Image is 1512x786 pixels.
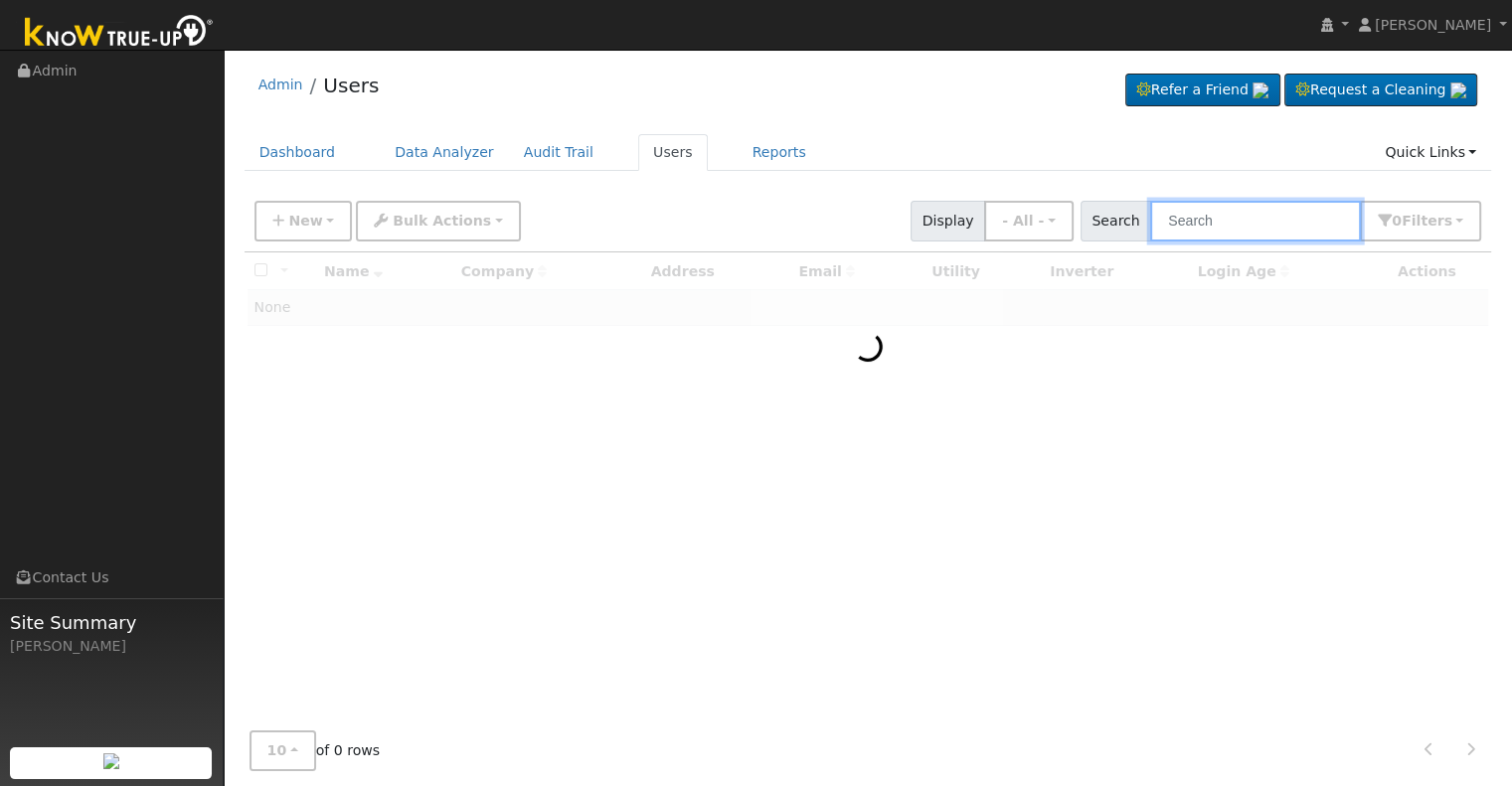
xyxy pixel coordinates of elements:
span: Bulk Actions [393,213,491,229]
img: retrieve [1253,82,1268,98]
span: New [288,213,322,229]
span: Filter [1402,213,1452,229]
img: retrieve [103,753,119,769]
input: Search [1150,201,1361,241]
a: Audit Trail [509,134,608,171]
button: New [254,201,353,241]
a: Admin [258,77,303,92]
a: Data Analyzer [380,134,509,171]
a: Refer a Friend [1125,74,1280,107]
button: 10 [250,730,316,771]
button: - All - [984,201,1074,241]
span: Search [1081,201,1151,241]
a: Reports [738,134,821,171]
span: [PERSON_NAME] [1375,17,1491,33]
button: Bulk Actions [356,201,520,241]
span: s [1443,213,1451,229]
span: of 0 rows [250,730,381,771]
a: Request a Cleaning [1284,74,1477,107]
span: 10 [267,742,287,758]
span: Site Summary [10,609,213,636]
img: retrieve [1450,82,1466,98]
span: Display [911,201,985,241]
button: 0Filters [1360,201,1481,241]
a: Dashboard [245,134,351,171]
div: [PERSON_NAME] [10,636,213,657]
a: Users [638,134,708,171]
img: Know True-Up [15,11,224,56]
a: Quick Links [1370,134,1491,171]
a: Users [323,74,379,97]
